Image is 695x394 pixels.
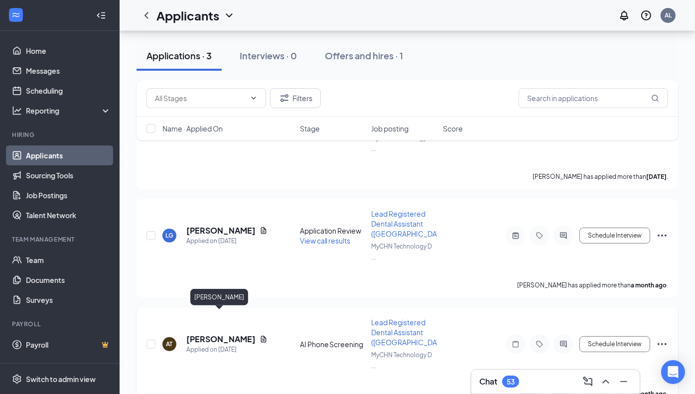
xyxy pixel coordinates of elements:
svg: Note [510,340,522,348]
span: Score [443,124,463,133]
div: Applied on [DATE] [186,345,268,355]
input: Search in applications [519,88,668,108]
svg: Settings [12,374,22,384]
span: Name · Applied On [162,124,223,133]
a: PayrollCrown [26,335,111,355]
p: [PERSON_NAME] has applied more than . [533,172,668,181]
div: Reporting [26,106,112,116]
span: View call results [300,236,351,245]
svg: QuestionInfo [640,9,652,21]
button: Schedule Interview [579,336,650,352]
a: Team [26,250,111,270]
svg: ActiveChat [557,232,569,240]
svg: ChevronDown [223,9,235,21]
svg: Ellipses [656,230,668,242]
button: Schedule Interview [579,228,650,244]
div: Payroll [12,320,109,328]
a: Talent Network [26,205,111,225]
svg: Analysis [12,106,22,116]
svg: Document [260,227,268,235]
div: Team Management [12,235,109,244]
svg: ChevronUp [600,376,612,388]
div: [PERSON_NAME] [190,289,248,305]
svg: ComposeMessage [582,376,594,388]
div: AT [166,340,173,348]
a: Messages [26,61,111,81]
h5: [PERSON_NAME] [186,225,256,236]
div: AI Phone Screening [300,339,366,349]
a: Home [26,41,111,61]
a: Surveys [26,290,111,310]
h1: Applicants [156,7,219,24]
a: Scheduling [26,81,111,101]
button: Filter Filters [270,88,321,108]
svg: MagnifyingGlass [651,94,659,102]
a: Applicants [26,145,111,165]
button: Minimize [616,374,632,390]
svg: ActiveNote [510,232,522,240]
svg: ChevronLeft [140,9,152,21]
svg: Notifications [618,9,630,21]
div: Open Intercom Messenger [661,360,685,384]
button: ChevronUp [598,374,614,390]
span: Stage [300,124,320,133]
a: Documents [26,270,111,290]
svg: WorkstreamLogo [11,10,21,20]
div: Offers and hires · 1 [325,49,403,62]
span: MyCHN Technology D ... [371,243,432,261]
p: [PERSON_NAME] has applied more than . [517,281,668,289]
b: [DATE] [646,173,667,180]
span: Job posting [371,124,409,133]
svg: Minimize [618,376,630,388]
div: Application Review [300,226,366,236]
div: AL [665,11,672,19]
span: MyCHN Technology D ... [371,134,432,152]
h3: Chat [479,376,497,387]
div: LG [165,231,173,240]
div: Switch to admin view [26,374,96,384]
span: MyCHN Technology D ... [371,351,432,370]
div: Hiring [12,131,109,139]
input: All Stages [155,93,246,104]
svg: Filter [278,92,290,104]
div: 53 [507,378,515,386]
div: Interviews · 0 [240,49,297,62]
span: Lead Registered Dental Assistant ([GEOGRAPHIC_DATA]) [371,209,448,238]
svg: ActiveChat [557,340,569,348]
div: Applied on [DATE] [186,236,268,246]
svg: Ellipses [656,338,668,350]
svg: Tag [534,340,546,348]
b: a month ago [631,281,667,289]
a: Job Postings [26,185,111,205]
button: ComposeMessage [580,374,596,390]
div: Applications · 3 [146,49,212,62]
svg: Document [260,335,268,343]
h5: [PERSON_NAME] [186,334,256,345]
svg: ChevronDown [250,94,258,102]
a: Sourcing Tools [26,165,111,185]
svg: Collapse [96,10,106,20]
svg: Tag [534,232,546,240]
span: Lead Registered Dental Assistant ([GEOGRAPHIC_DATA]) [371,318,448,347]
